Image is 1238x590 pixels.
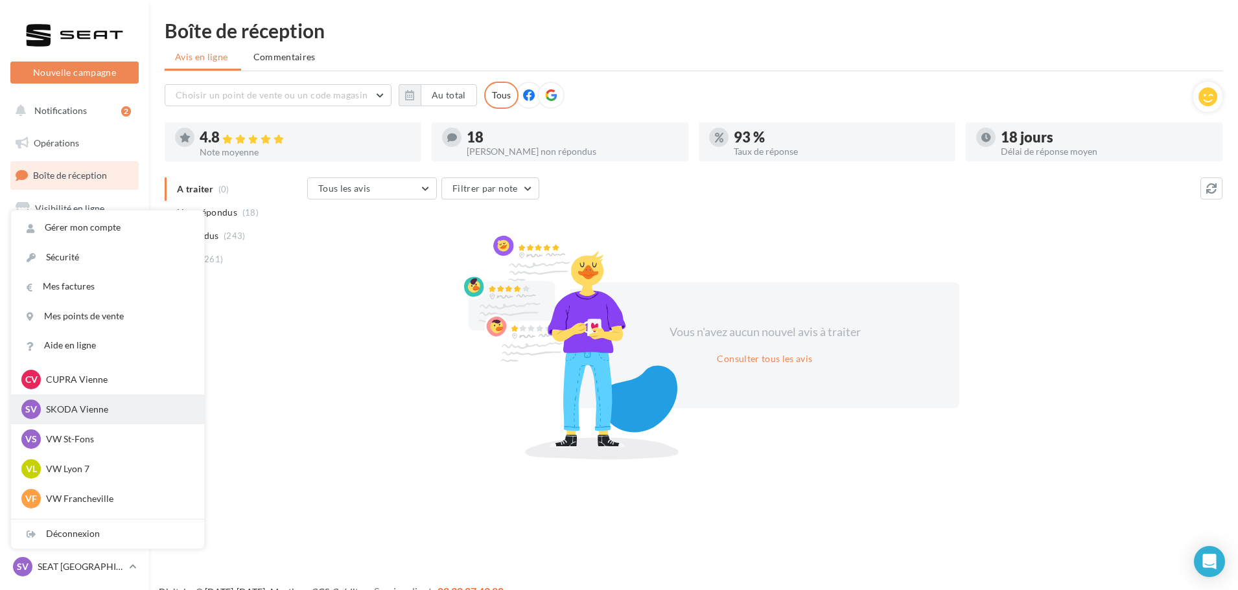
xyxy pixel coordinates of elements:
a: PLV et print personnalisable [8,356,141,394]
div: Tous [484,82,519,109]
a: Contacts [8,259,141,286]
span: Boîte de réception [33,170,107,181]
span: Tous les avis [318,183,371,194]
button: Au total [421,84,477,106]
a: Boîte de réception [8,161,141,189]
button: Choisir un point de vente ou un code magasin [165,84,391,106]
button: Filtrer par note [441,177,539,199]
span: Visibilité en ligne [35,203,104,214]
div: 93 % [734,130,945,144]
div: Vous n'avez aucun nouvel avis à traiter [653,324,876,341]
a: Opérations [8,130,141,157]
span: (18) [242,207,259,218]
p: SKODA Vienne [46,403,189,416]
a: Mes factures [11,272,204,301]
span: (243) [224,231,246,241]
a: SV SEAT [GEOGRAPHIC_DATA] [10,554,139,579]
div: 18 [467,130,678,144]
div: Open Intercom Messenger [1194,546,1225,577]
div: Délai de réponse moyen [1001,147,1212,156]
p: VW St-Fons [46,433,189,446]
p: CUPRA Vienne [46,373,189,386]
p: SEAT [GEOGRAPHIC_DATA] [38,560,124,573]
span: VF [25,492,37,505]
button: Au total [399,84,477,106]
button: Nouvelle campagne [10,62,139,84]
div: 2 [121,106,131,117]
a: Aide en ligne [11,331,204,360]
span: SV [25,403,37,416]
p: VW Francheville [46,492,189,505]
a: Mes points de vente [11,302,204,331]
span: (261) [202,254,224,264]
p: VW Lyon 7 [46,462,189,475]
div: 4.8 [200,130,411,145]
button: Consulter tous les avis [712,351,817,367]
div: [PERSON_NAME] non répondus [467,147,678,156]
span: Notifications [34,105,87,116]
span: Opérations [34,137,79,148]
span: SV [17,560,29,573]
a: Gérer mon compte [11,213,204,242]
span: CV [25,373,38,386]
a: Campagnes DataOnDemand [8,399,141,437]
span: VL [26,462,37,475]
a: Sécurité [11,243,204,272]
div: Déconnexion [11,519,204,549]
button: Notifications 2 [8,97,136,124]
div: Boîte de réception [165,21,1222,40]
div: Note moyenne [200,148,411,157]
span: VS [25,433,37,446]
span: Commentaires [253,51,316,62]
span: Non répondus [177,206,237,219]
a: Visibilité en ligne [8,195,141,222]
div: 18 jours [1001,130,1212,144]
button: Tous les avis [307,177,437,199]
div: Taux de réponse [734,147,945,156]
a: Médiathèque [8,291,141,319]
span: Choisir un point de vente ou un code magasin [176,89,368,100]
a: Calendrier [8,324,141,351]
a: Campagnes [8,227,141,255]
